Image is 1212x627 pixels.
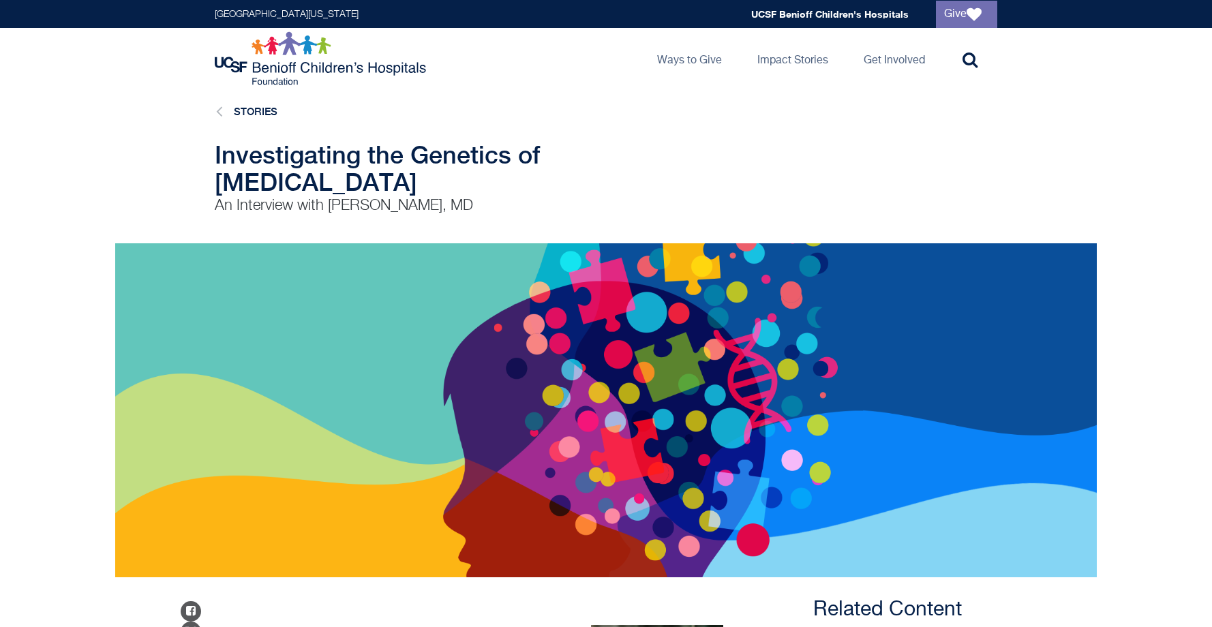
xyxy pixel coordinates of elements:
span: Investigating the Genetics of [MEDICAL_DATA] [215,140,540,196]
a: Give [936,1,997,28]
a: Stories [234,106,277,117]
a: UCSF Benioff Children's Hospitals [751,8,909,20]
p: An Interview with [PERSON_NAME], MD [215,196,740,216]
a: [GEOGRAPHIC_DATA][US_STATE] [215,10,359,19]
a: Ways to Give [646,28,733,89]
a: Get Involved [853,28,936,89]
img: Logo for UCSF Benioff Children's Hospitals Foundation [215,31,429,86]
h3: Related Content [813,598,997,622]
a: Impact Stories [746,28,839,89]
